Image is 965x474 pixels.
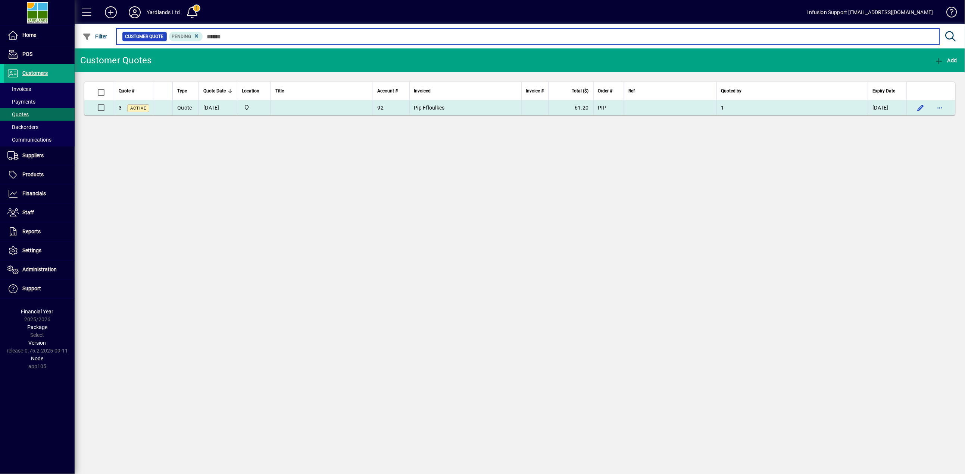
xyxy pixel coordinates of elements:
a: Quotes [4,108,75,121]
div: Order # [598,87,619,95]
span: Pip Ffloulkes [414,105,445,111]
span: Financial Year [21,309,54,315]
span: Financials [22,190,46,196]
span: Products [22,171,44,177]
button: Filter [81,30,109,43]
span: Package [27,324,47,330]
span: Staff [22,209,34,215]
span: Quoted by [721,87,742,95]
a: Suppliers [4,146,75,165]
span: Quote # [119,87,134,95]
a: POS [4,45,75,64]
span: Quote Date [203,87,226,95]
span: Customers [22,70,48,76]
a: Knowledge Base [941,1,956,26]
div: Invoiced [414,87,517,95]
div: Expiry Date [873,87,902,95]
td: [DATE] [199,100,237,115]
span: Pending [172,34,191,39]
span: Quote [177,105,192,111]
button: Edit [915,102,927,114]
mat-chip: Pending Status: Pending [169,32,203,41]
span: Version [29,340,46,346]
span: Total ($) [572,87,589,95]
span: 92 [378,105,384,111]
div: Infusion Support [EMAIL_ADDRESS][DOMAIN_NAME] [808,6,933,18]
a: Payments [4,95,75,108]
span: 3 [119,105,122,111]
span: Payments [7,99,35,105]
span: Customer Quote [125,33,164,40]
span: 1 [721,105,724,111]
span: Expiry Date [873,87,896,95]
div: Customer Quotes [80,54,152,66]
a: Communications [4,133,75,146]
button: Add [933,54,959,67]
button: Add [99,6,123,19]
span: Add [935,57,957,63]
span: Type [177,87,187,95]
span: Node [31,355,44,361]
span: Quotes [7,111,29,117]
a: Settings [4,241,75,260]
a: Support [4,279,75,298]
a: Products [4,165,75,184]
div: Quoted by [721,87,863,95]
td: [DATE] [868,100,907,115]
div: Account # [378,87,405,95]
span: Location [242,87,259,95]
span: Suppliers [22,152,44,158]
div: Quote # [119,87,149,95]
span: Settings [22,247,41,253]
span: Home [22,32,36,38]
div: Location [242,87,266,95]
span: POS [22,51,32,57]
a: Staff [4,203,75,222]
span: Yardlands Limited [242,104,266,112]
a: Home [4,26,75,45]
span: Communications [7,137,51,143]
div: Ref [629,87,712,95]
div: Title [275,87,368,95]
a: Invoices [4,83,75,95]
span: Backorders [7,124,38,130]
span: Title [275,87,284,95]
a: Financials [4,184,75,203]
span: Administration [22,266,57,272]
a: Administration [4,260,75,279]
span: Support [22,285,41,291]
span: Active [130,106,146,111]
span: Invoices [7,86,31,92]
button: More options [934,102,946,114]
div: Quote Date [203,87,232,95]
a: Reports [4,222,75,241]
td: 61.20 [549,100,593,115]
span: Invoiced [414,87,431,95]
span: PIP [598,105,607,111]
span: Order # [598,87,613,95]
span: Invoice # [526,87,544,95]
button: Profile [123,6,147,19]
div: Yardlands Ltd [147,6,180,18]
span: Filter [82,34,107,39]
span: Reports [22,228,41,234]
span: Ref [629,87,635,95]
span: Account # [378,87,398,95]
a: Backorders [4,121,75,133]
